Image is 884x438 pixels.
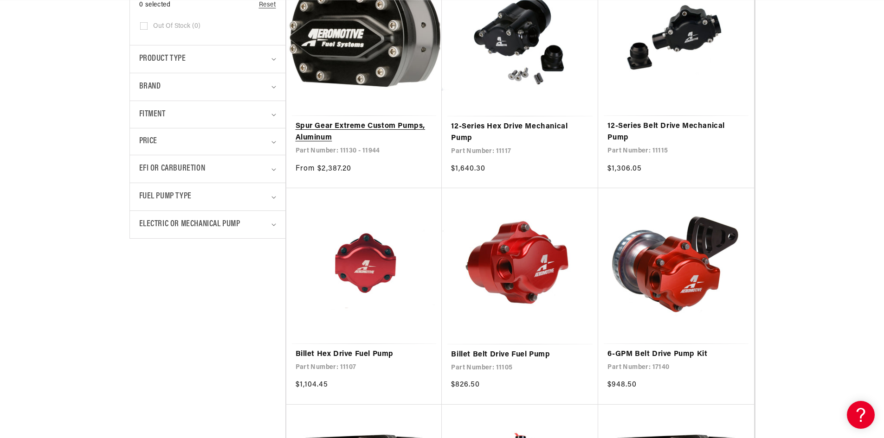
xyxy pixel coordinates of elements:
[139,218,240,231] span: Electric or Mechanical Pump
[139,80,161,94] span: Brand
[139,101,276,128] summary: Fitment (0 selected)
[139,183,276,210] summary: Fuel Pump Type (0 selected)
[451,121,589,145] a: 12-Series Hex Drive Mechanical Pump
[139,135,157,148] span: Price
[139,73,276,101] summary: Brand (0 selected)
[139,155,276,183] summary: EFI or Carburetion (0 selected)
[451,349,589,361] a: Billet Belt Drive Fuel Pump
[607,349,745,361] a: 6-GPM Belt Drive Pump Kit
[139,45,276,73] summary: Product type (0 selected)
[153,22,200,31] span: Out of stock (0)
[139,108,166,121] span: Fitment
[139,52,186,66] span: Product type
[139,190,192,203] span: Fuel Pump Type
[296,349,433,361] a: Billet Hex Drive Fuel Pump
[139,128,276,155] summary: Price
[139,162,206,176] span: EFI or Carburetion
[139,211,276,238] summary: Electric or Mechanical Pump (0 selected)
[607,121,745,144] a: 12-Series Belt Drive Mechanical Pump
[296,121,433,144] a: Spur Gear Extreme Custom Pumps, Aluminum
